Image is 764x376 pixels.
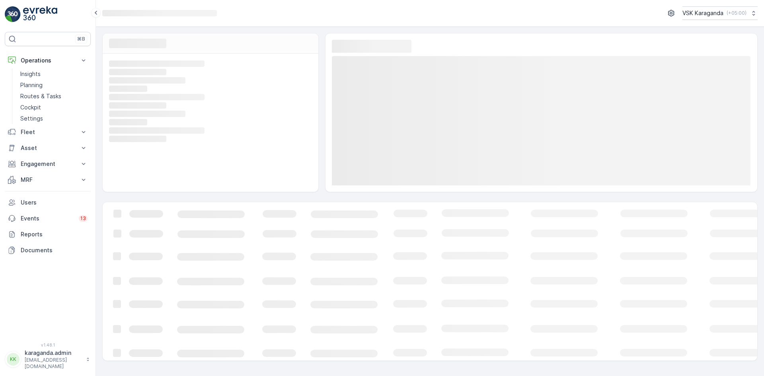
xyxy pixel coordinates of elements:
p: MRF [21,176,75,184]
button: Operations [5,53,91,68]
p: Events [21,214,74,222]
a: Planning [17,80,91,91]
a: Cockpit [17,102,91,113]
button: Engagement [5,156,91,172]
p: Insights [20,70,41,78]
a: Settings [17,113,91,124]
a: Reports [5,226,91,242]
p: Fleet [21,128,75,136]
a: Users [5,195,91,210]
p: VSK Karaganda [682,9,723,17]
img: logo [5,6,21,22]
p: Planning [20,81,43,89]
p: ⌘B [77,36,85,42]
a: Insights [17,68,91,80]
span: v 1.48.1 [5,343,91,347]
a: Routes & Tasks [17,91,91,102]
p: Routes & Tasks [20,92,61,100]
a: Documents [5,242,91,258]
p: Settings [20,115,43,123]
div: KK [7,353,19,366]
button: VSK Karaganda(+05:00) [682,6,758,20]
p: Reports [21,230,88,238]
button: MRF [5,172,91,188]
p: ( +05:00 ) [727,10,746,16]
p: [EMAIL_ADDRESS][DOMAIN_NAME] [25,357,82,370]
p: karaganda.admin [25,349,82,357]
p: Documents [21,246,88,254]
a: Events13 [5,210,91,226]
button: Asset [5,140,91,156]
p: Users [21,199,88,207]
p: Asset [21,144,75,152]
button: Fleet [5,124,91,140]
p: Cockpit [20,103,41,111]
button: KKkaraganda.admin[EMAIL_ADDRESS][DOMAIN_NAME] [5,349,91,370]
p: Engagement [21,160,75,168]
img: logo_light-DOdMpM7g.png [23,6,57,22]
p: 13 [80,215,86,222]
p: Operations [21,56,75,64]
